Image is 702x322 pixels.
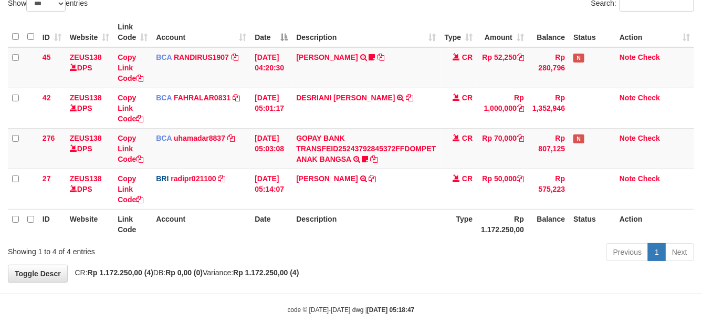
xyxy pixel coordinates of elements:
[165,268,203,277] strong: Rp 0,00 (0)
[250,128,292,169] td: [DATE] 05:03:08
[66,17,113,47] th: Website: activate to sort column ascending
[152,209,250,239] th: Account
[406,94,413,102] a: Copy DESRIANI NATALIS T to clipboard
[250,209,292,239] th: Date
[477,17,528,47] th: Amount: activate to sort column ascending
[369,174,376,183] a: Copy DANA TEGARJALERPR to clipboard
[441,209,477,239] th: Type
[296,94,395,102] a: DESRIANI [PERSON_NAME]
[70,268,299,277] span: CR: DB: Variance:
[573,134,584,143] span: Has Note
[517,53,524,61] a: Copy Rp 52,250 to clipboard
[70,94,102,102] a: ZEUS138
[296,134,436,163] a: GOPAY BANK TRANSFEID25243792845372FFDOMPET ANAK BANGSA
[569,209,615,239] th: Status
[620,174,636,183] a: Note
[152,17,250,47] th: Account: activate to sort column ascending
[43,94,51,102] span: 42
[371,155,378,163] a: Copy GOPAY BANK TRANSFEID25243792845372FFDOMPET ANAK BANGSA to clipboard
[43,134,55,142] span: 276
[367,306,414,314] strong: [DATE] 05:18:47
[528,169,569,209] td: Rp 575,223
[250,47,292,88] td: [DATE] 04:20:30
[528,128,569,169] td: Rp 807,125
[156,94,172,102] span: BCA
[118,94,143,123] a: Copy Link Code
[638,53,660,61] a: Check
[477,209,528,239] th: Rp 1.172.250,00
[8,242,285,257] div: Showing 1 to 4 of 4 entries
[38,17,66,47] th: ID: activate to sort column ascending
[70,134,102,142] a: ZEUS138
[231,53,238,61] a: Copy RANDIRUS1907 to clipboard
[233,94,240,102] a: Copy FAHRALAR0831 to clipboard
[66,209,113,239] th: Website
[250,17,292,47] th: Date: activate to sort column descending
[517,134,524,142] a: Copy Rp 70,000 to clipboard
[156,134,172,142] span: BCA
[118,53,143,82] a: Copy Link Code
[88,268,153,277] strong: Rp 1.172.250,00 (4)
[569,17,615,47] th: Status
[66,47,113,88] td: DPS
[638,134,660,142] a: Check
[156,174,169,183] span: BRI
[174,94,230,102] a: FAHRALAR0831
[174,53,229,61] a: RANDIRUS1907
[113,17,152,47] th: Link Code: activate to sort column ascending
[292,209,440,239] th: Description
[615,17,694,47] th: Action: activate to sort column ascending
[477,47,528,88] td: Rp 52,250
[528,88,569,128] td: Rp 1,352,946
[462,53,473,61] span: CR
[517,104,524,112] a: Copy Rp 1,000,000 to clipboard
[665,243,694,261] a: Next
[606,243,648,261] a: Previous
[70,53,102,61] a: ZEUS138
[233,268,299,277] strong: Rp 1.172.250,00 (4)
[441,17,477,47] th: Type: activate to sort column ascending
[218,174,226,183] a: Copy radipr021100 to clipboard
[66,128,113,169] td: DPS
[528,209,569,239] th: Balance
[43,53,51,61] span: 45
[292,17,440,47] th: Description: activate to sort column ascending
[250,169,292,209] td: [DATE] 05:14:07
[118,174,143,204] a: Copy Link Code
[517,174,524,183] a: Copy Rp 50,000 to clipboard
[477,88,528,128] td: Rp 1,000,000
[573,54,584,63] span: Has Note
[66,169,113,209] td: DPS
[462,94,473,102] span: CR
[38,209,66,239] th: ID
[528,17,569,47] th: Balance
[171,174,216,183] a: radipr021100
[620,134,636,142] a: Note
[70,174,102,183] a: ZEUS138
[296,174,358,183] a: [PERSON_NAME]
[118,134,143,163] a: Copy Link Code
[113,209,152,239] th: Link Code
[462,134,473,142] span: CR
[43,174,51,183] span: 27
[156,53,172,61] span: BCA
[66,88,113,128] td: DPS
[638,94,660,102] a: Check
[296,53,358,61] a: [PERSON_NAME]
[638,174,660,183] a: Check
[477,128,528,169] td: Rp 70,000
[615,209,694,239] th: Action
[174,134,225,142] a: uhamadar8837
[648,243,666,261] a: 1
[528,47,569,88] td: Rp 280,796
[8,265,68,283] a: Toggle Descr
[462,174,473,183] span: CR
[378,53,385,61] a: Copy TENNY SETIAWAN to clipboard
[620,94,636,102] a: Note
[250,88,292,128] td: [DATE] 05:01:17
[477,169,528,209] td: Rp 50,000
[288,306,415,314] small: code © [DATE]-[DATE] dwg |
[227,134,235,142] a: Copy uhamadar8837 to clipboard
[620,53,636,61] a: Note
